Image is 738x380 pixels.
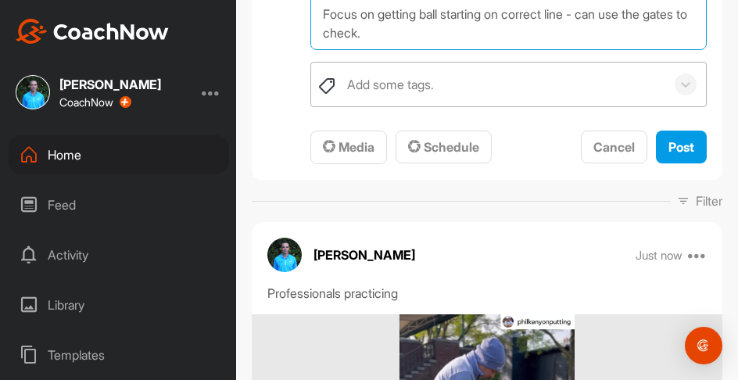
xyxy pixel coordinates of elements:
button: Cancel [581,131,647,164]
img: CoachNow [16,19,169,44]
p: [PERSON_NAME] [313,246,415,264]
div: Professionals practicing [267,284,707,303]
span: Media [323,139,374,155]
div: Activity [9,235,229,274]
span: Schedule [408,139,479,155]
div: Add some tags. [347,75,434,94]
button: Post [656,131,707,164]
span: Cancel [593,139,635,155]
img: square_e29b4c4ef8ba649c5d65bb3b7a2e6f15.jpg [16,75,50,109]
img: avatar [267,238,302,272]
p: Just now [636,248,682,263]
button: Media [310,131,387,164]
p: Filter [696,192,722,210]
div: Home [9,135,229,174]
button: Schedule [396,131,492,164]
div: Feed [9,185,229,224]
div: Templates [9,335,229,375]
div: Open Intercom Messenger [685,327,722,364]
span: Post [668,139,694,155]
div: [PERSON_NAME] [59,78,161,91]
div: Library [9,285,229,324]
div: CoachNow [59,96,131,109]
